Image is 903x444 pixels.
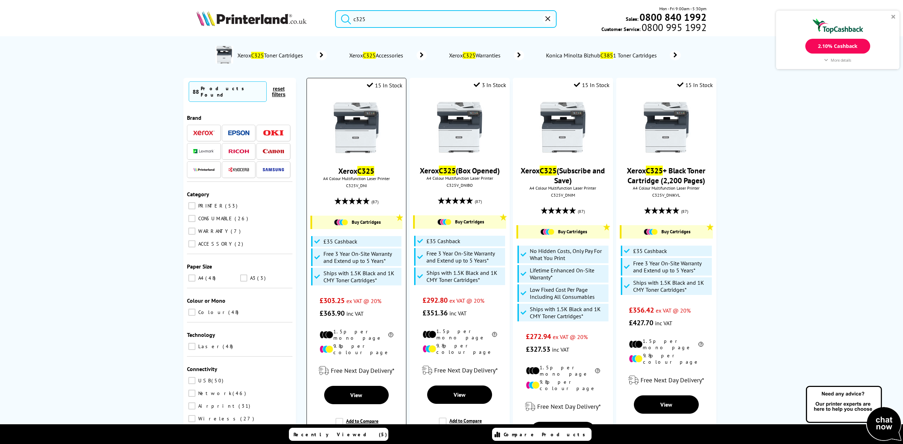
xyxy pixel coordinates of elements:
[331,366,394,375] span: Free Next Day Delivery*
[196,228,230,234] span: WARRANTY
[474,81,506,88] div: 3 In Stock
[629,352,703,365] li: 9.8p per colour page
[526,345,550,354] span: £327.53
[537,402,601,411] span: Free Next Day Delivery*
[335,418,378,431] label: Add to Compare
[196,415,240,422] span: Wireless
[257,275,267,281] span: 3
[661,229,690,235] span: Buy Cartridges
[629,338,703,351] li: 1.5p per mono page
[293,431,387,438] span: Recently Viewed (5)
[681,205,688,218] span: (87)
[320,343,393,356] li: 9.8p per colour page
[545,52,659,59] span: Konica Minolta Bizhub 1 Toner Cartridges
[526,379,600,391] li: 9.8p per colour page
[188,309,195,316] input: Colour 48
[248,275,256,281] span: A3
[449,310,467,317] span: inc VAT
[188,202,195,209] input: PRINTER 53
[439,418,482,431] label: Add to Compare
[423,296,448,305] span: £292.80
[196,403,238,409] span: Airprint
[629,306,654,315] span: £356.42
[620,185,713,191] span: A4 Colour Multifunction Laser Printer
[228,309,240,315] span: 48
[518,192,607,198] div: C325V_DNIM
[188,240,195,247] input: ACCESSORY 2
[633,247,667,254] span: £35 Cashback
[439,166,456,175] mark: C325
[633,279,710,293] span: Ships with 1.5K Black and 1K CMY Toner Cartridges*
[426,250,503,264] span: Free 3 Year On-Site Warranty and Extend up to 5 Years*
[187,191,209,198] span: Category
[312,183,401,188] div: C325V_DNI
[231,228,242,234] span: 7
[659,5,707,12] span: Mon - Fri 9:00am - 5:30pm
[655,320,672,327] span: inc VAT
[205,275,217,281] span: 48
[193,149,214,153] img: Lexmark
[348,52,406,59] span: Xerox Accessories
[188,390,195,397] input: Network 46
[251,52,264,59] mark: C325
[228,149,249,153] img: Ricoh
[225,203,239,209] span: 53
[193,88,199,95] span: 88
[334,219,348,226] img: Cartridges
[188,275,195,282] input: A4 48
[641,24,707,31] span: 0800 995 1992
[537,101,589,154] img: xerox-c325-front-small.jpg
[348,50,427,60] a: XeroxC325Accessories
[289,428,388,441] a: Recently Viewed (5)
[316,219,399,226] a: Buy Cartridges
[448,50,524,60] a: XeroxC325Warranties
[196,11,307,26] img: Printerland Logo
[475,195,482,208] span: (87)
[455,219,484,225] span: Buy Cartridges
[526,332,551,341] span: £272.94
[320,328,393,341] li: 1.5p per mono page
[504,431,589,438] span: Compare Products
[656,307,691,314] span: ex VAT @ 20%
[526,364,600,377] li: 1.5p per mono page
[601,24,707,32] span: Customer Service:
[196,275,205,281] span: A4
[235,215,250,222] span: 26
[522,229,606,235] a: Buy Cartridges
[263,168,284,171] img: Samsung
[545,50,681,60] a: Konica Minolta BizhubC3851 Toner Cartridges
[188,343,195,350] input: Laser 48
[638,14,707,20] a: 0800 840 1992
[228,167,249,172] img: Kyocera
[553,333,588,340] span: ex VAT @ 20%
[600,52,613,59] mark: C385
[196,215,234,222] span: CONSUMABLE
[463,52,475,59] mark: C325
[641,376,704,384] span: Free Next Day Delivery*
[350,391,362,399] span: View
[196,309,228,315] span: Colour
[335,10,556,28] input: Sear
[371,195,378,209] span: (87)
[622,192,711,198] div: C325V_DNIKVL
[530,247,607,261] span: No Hidden Costs, Only Pay For What You Print
[367,82,402,89] div: 15 In Stock
[240,275,247,282] input: A3 3
[187,263,212,270] span: Paper Size
[232,390,248,396] span: 46
[433,101,486,154] img: xerox-c325-front-small.jpg
[320,309,345,318] span: £363.90
[193,130,214,135] img: Xerox
[193,168,214,171] img: Printerland
[804,385,903,443] img: Open Live Chat window
[323,238,357,245] span: £35 Cashback
[552,346,569,353] span: inc VAT
[237,46,327,65] a: XeroxC325Toner Cartridges
[423,343,497,355] li: 9.8p per colour page
[640,101,693,154] img: xerox-c325-front-small.jpg
[346,310,364,317] span: inc VAT
[530,306,607,320] span: Ships with 1.5K Black and 1K CMY Toner Cartridges*
[196,11,327,27] a: Printerland Logo
[363,52,376,59] mark: C325
[201,85,263,98] div: Products Found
